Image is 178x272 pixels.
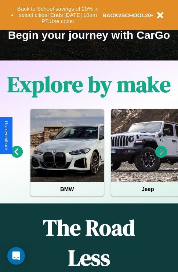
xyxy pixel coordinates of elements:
b: BACK2SCHOOL20 [102,12,151,18]
h1: Explore by make [7,69,171,99]
div: Give Feedback [4,121,9,151]
button: Back to School savings of 20% in select cities! Ends [DATE] 10am PT.Use code: [14,4,102,26]
div: Open Intercom Messenger [7,247,25,265]
h4: BMW [30,182,104,196]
